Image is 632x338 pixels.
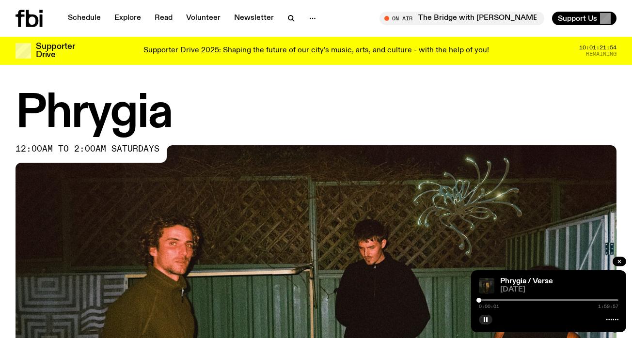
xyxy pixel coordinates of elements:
[552,12,616,25] button: Support Us
[500,277,553,285] a: Phrygia / Verse
[16,145,159,153] span: 12:00am to 2:00am saturdays
[143,46,489,55] p: Supporter Drive 2025: Shaping the future of our city’s music, arts, and culture - with the help o...
[228,12,280,25] a: Newsletter
[16,92,616,136] h1: Phrygia
[579,45,616,50] span: 10:01:21:54
[109,12,147,25] a: Explore
[180,12,226,25] a: Volunteer
[479,304,499,309] span: 0:00:01
[598,304,618,309] span: 1:59:57
[500,286,618,293] span: [DATE]
[379,12,544,25] button: On AirThe Bridge with [PERSON_NAME]
[558,14,597,23] span: Support Us
[36,43,75,59] h3: Supporter Drive
[149,12,178,25] a: Read
[62,12,107,25] a: Schedule
[586,51,616,57] span: Remaining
